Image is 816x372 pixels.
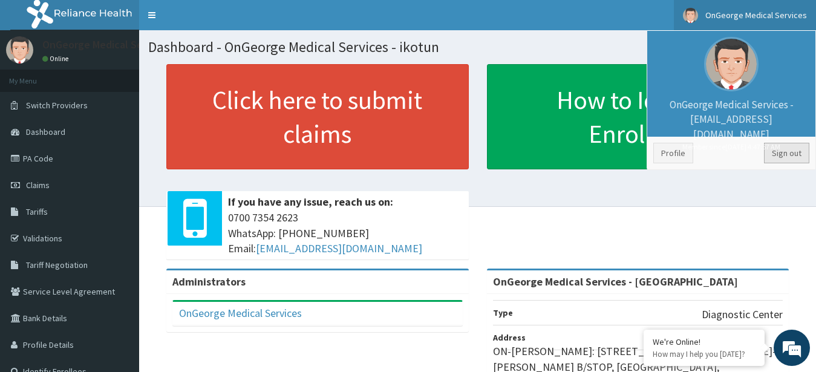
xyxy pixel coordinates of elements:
span: Claims [26,180,50,191]
a: Online [42,54,71,63]
strong: OnGeorge Medical Services - [GEOGRAPHIC_DATA] [493,275,738,289]
p: OnGeorge Medical Services - [EMAIL_ADDRESS][DOMAIN_NAME] [653,97,809,152]
span: Dashboard [26,126,65,137]
img: User Image [704,37,759,91]
p: Diagnostic Center [702,307,783,322]
a: How to Identify Enrollees [487,64,789,169]
p: OnGeorge Medical Services [42,39,171,50]
b: Type [493,307,513,318]
b: If you have any issue, reach us on: [228,195,393,209]
a: Click here to submit claims [166,64,469,169]
span: Tariffs [26,206,48,217]
img: User Image [683,8,698,23]
span: 0700 7354 2623 WhatsApp: [PHONE_NUMBER] Email: [228,210,463,256]
a: OnGeorge Medical Services [179,306,302,320]
a: Profile [653,143,693,163]
b: Address [493,332,526,343]
p: How may I help you today? [653,349,756,359]
span: Switch Providers [26,100,88,111]
a: [EMAIL_ADDRESS][DOMAIN_NAME] [256,241,422,255]
span: OnGeorge Medical Services [705,10,807,21]
b: Administrators [172,275,246,289]
div: We're Online! [653,336,756,347]
h1: Dashboard - OnGeorge Medical Services - ikotun [148,39,807,55]
span: Tariff Negotiation [26,259,88,270]
img: User Image [6,36,33,64]
small: Member since [DATE] 4:47:57 AM [653,142,809,152]
a: Sign out [764,143,809,163]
